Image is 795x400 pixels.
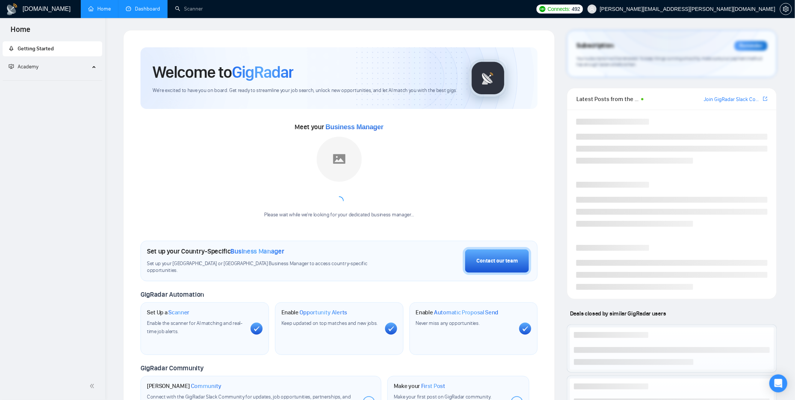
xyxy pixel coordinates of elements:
li: Academy Homepage [3,77,102,82]
span: Business Manager [326,123,384,131]
h1: Enable [416,309,499,316]
span: GigRadar [232,62,293,82]
h1: Set up your Country-Specific [147,247,284,255]
span: Never miss any opportunities. [416,320,480,326]
span: Subscription [576,39,614,52]
button: setting [780,3,792,15]
h1: Set Up a [147,309,189,316]
span: Home [5,24,36,40]
span: loading [335,196,344,205]
span: GigRadar Community [141,364,204,372]
div: Open Intercom Messenger [769,374,787,392]
span: 492 [572,5,580,13]
span: Deals closed by similar GigRadar users [567,307,669,320]
span: Business Manager [231,247,284,255]
div: Contact our team [476,257,518,265]
span: user [589,6,595,12]
h1: Enable [281,309,348,316]
span: Set up your [GEOGRAPHIC_DATA] or [GEOGRAPHIC_DATA] Business Manager to access country-specific op... [147,260,378,275]
a: dashboardDashboard [126,6,160,12]
div: Reminder [735,41,768,51]
a: searchScanner [175,6,203,12]
h1: Make your [394,382,445,390]
span: Make your first post on GigRadar community. [394,394,491,400]
span: Meet your [295,123,384,131]
span: Keep updated on top matches and new jobs. [281,320,378,326]
span: GigRadar Automation [141,290,204,299]
h1: [PERSON_NAME] [147,382,221,390]
h1: Welcome to [153,62,293,82]
span: Getting Started [18,45,54,52]
span: Connects: [548,5,570,13]
span: export [763,96,768,102]
a: homeHome [88,6,111,12]
a: Join GigRadar Slack Community [704,95,762,104]
button: Contact our team [463,247,531,275]
a: export [763,95,768,103]
img: placeholder.png [317,137,362,182]
span: We're excited to have you on board. Get ready to streamline your job search, unlock new opportuni... [153,87,457,94]
span: Automatic Proposal Send [434,309,498,316]
a: setting [780,6,792,12]
span: rocket [9,46,14,51]
span: Opportunity Alerts [300,309,348,316]
span: double-left [89,382,97,390]
img: gigradar-logo.png [469,59,507,97]
span: Community [191,382,221,390]
span: Latest Posts from the GigRadar Community [576,94,639,104]
img: logo [6,3,18,15]
span: Academy [9,63,38,70]
img: upwork-logo.png [540,6,546,12]
span: Enable the scanner for AI matching and real-time job alerts. [147,320,242,335]
span: Academy [18,63,38,70]
div: Please wait while we're looking for your dedicated business manager... [260,211,419,219]
span: Your subscription will be renewed. To keep things running smoothly, make sure your payment method... [576,56,762,68]
span: Scanner [168,309,189,316]
span: fund-projection-screen [9,64,14,69]
span: First Post [421,382,445,390]
li: Getting Started [3,41,102,56]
